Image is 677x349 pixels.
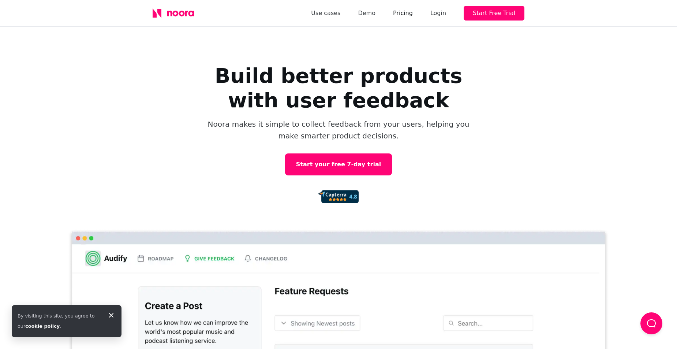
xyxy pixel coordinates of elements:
[640,312,662,334] button: Load Chat
[393,8,413,18] a: Pricing
[207,118,470,142] p: Noora makes it simple to collect feedback from your users, helping you make smarter product decis...
[25,323,60,329] a: cookie policy
[358,8,375,18] a: Demo
[318,190,359,203] img: 92d72d4f0927c2c8b0462b8c7b01ca97.png
[18,311,101,331] div: By visiting this site, you agree to our .
[192,63,485,112] h1: Build better products with user feedback
[311,8,340,18] a: Use cases
[430,8,446,18] div: Login
[285,153,392,175] a: Start your free 7-day trial
[464,6,524,21] button: Start Free Trial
